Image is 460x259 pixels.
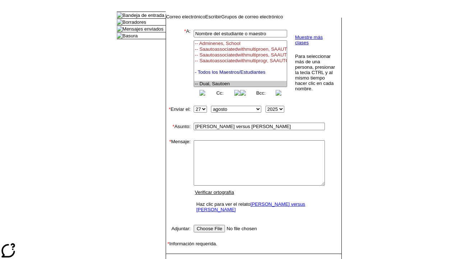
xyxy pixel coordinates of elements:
option: -- Saautoassociatedwithmultiproes, SAAUTOASSOCIATEDWITHMULTIPROGRAMES [194,52,287,58]
a: Grupos de correo electrónico [221,14,283,19]
td: Información requerida. [166,241,341,246]
img: spacer.gif [166,132,173,139]
td: Enviar el: [166,104,190,114]
img: spacer.gif [190,61,192,65]
img: button_right.png [276,90,281,96]
img: spacer.gif [166,234,173,241]
td: Adjuntar: [166,223,190,234]
a: Cc: [216,90,224,96]
td: Mensaje: [166,139,190,216]
a: Mensajes enviados [123,26,164,32]
img: folder_icon.gif [117,33,123,38]
img: folder_icon.gif [117,19,123,25]
img: spacer.gif [166,114,173,121]
a: Borradores [123,19,146,25]
td: A: [166,28,190,97]
img: folder_icon.gif [117,26,123,32]
td: Haz clic para ver el relato [194,200,324,214]
a: Basura [123,33,138,38]
td: Para seleccionar más de una persona, presionar la tecla CTRL y al mismo tiempo hacer clic en cada... [295,53,335,92]
a: Verificar ortografía [195,190,234,195]
img: button_left.png [240,90,246,96]
a: Bandeja de entrada [123,13,164,18]
a: Muestre más clases [295,35,323,45]
option: - Todos los Maestros/Estudiantes [194,69,287,75]
option: -- Saautoassociatedwithmultiproen, SAAUTOASSOCIATEDWITHMULTIPROGRAMEN [194,46,287,52]
img: button_left.png [199,90,205,96]
option: -- Dual, Sautoen [194,81,287,87]
option: -- Adminenes, School [194,41,287,46]
img: spacer.gif [166,246,173,254]
td: Asunto: [166,121,190,132]
option: -- Saautoassociatedwithmultiprogr, SAAUTOASSOCIATEDWITHMULTIPROGRAMCLA [194,58,287,64]
a: Escribir [205,14,221,19]
a: [PERSON_NAME] versus [PERSON_NAME] [196,201,305,212]
img: folder_icon.gif [117,12,123,18]
a: Correo electrónico [166,14,205,19]
a: Bcc: [256,90,266,96]
img: spacer.gif [166,216,173,223]
img: button_right.png [234,90,240,96]
img: spacer.gif [166,97,173,104]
